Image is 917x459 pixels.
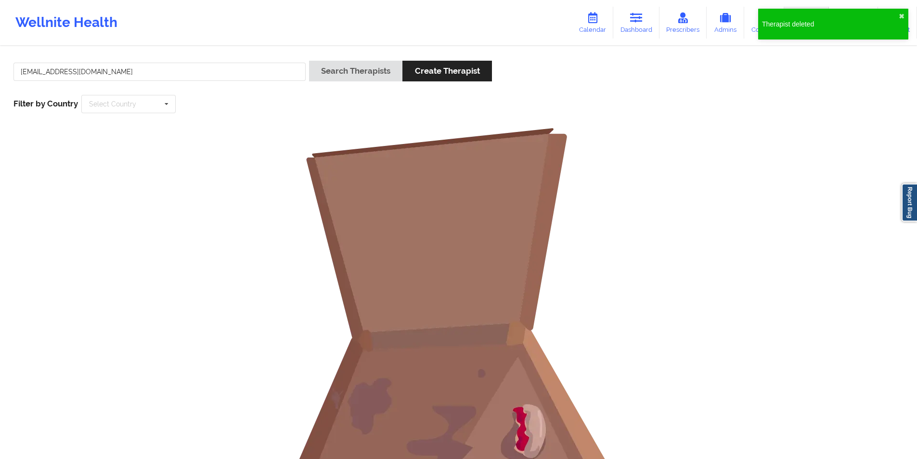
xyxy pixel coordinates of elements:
a: Admins [707,7,744,39]
span: Filter by Country [13,99,78,108]
a: Coaches [744,7,784,39]
button: close [899,13,904,20]
a: Dashboard [613,7,659,39]
div: Therapist deleted [762,19,899,29]
input: Search Keywords [13,63,306,81]
a: Prescribers [659,7,707,39]
a: Report Bug [902,184,917,222]
button: Create Therapist [402,61,491,81]
a: Calendar [572,7,613,39]
div: Select Country [89,101,136,107]
button: Search Therapists [309,61,402,81]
